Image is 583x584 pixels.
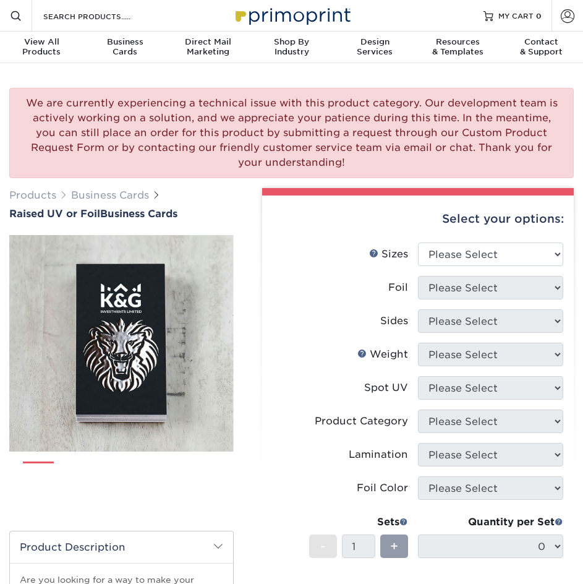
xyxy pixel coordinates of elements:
a: Products [9,189,56,201]
a: Contact& Support [500,32,583,64]
div: Select your options: [272,195,564,243]
a: Resources& Templates [417,32,500,64]
img: Business Cards 01 [23,457,54,488]
div: Industry [250,37,333,57]
span: 0 [536,11,542,20]
a: BusinessCards [83,32,167,64]
a: Direct MailMarketing [166,32,250,64]
span: Contact [500,37,583,47]
span: + [390,537,398,556]
img: Raised UV or Foil 01 [9,231,234,455]
div: We are currently experiencing a technical issue with this product category. Our development team ... [9,88,574,178]
span: Design [333,37,417,47]
span: Business [83,37,167,47]
div: Foil Color [357,481,408,496]
span: MY CART [498,11,534,21]
div: Sides [380,314,408,328]
a: Raised UV or FoilBusiness Cards [9,208,234,220]
img: Business Cards 04 [147,456,178,487]
span: Raised UV or Foil [9,208,100,220]
img: Business Cards 02 [64,456,95,487]
a: Business Cards [71,189,149,201]
img: Primoprint [230,2,354,28]
img: Business Cards 08 [147,486,178,517]
div: Weight [357,347,408,362]
span: - [320,537,326,556]
span: Direct Mail [166,37,250,47]
div: Spot UV [364,380,408,395]
input: SEARCH PRODUCTS..... [42,9,163,24]
div: Services [333,37,417,57]
div: Product Category [315,414,408,429]
img: Business Cards 03 [106,456,137,487]
div: Foil [388,280,408,295]
h2: Product Description [10,531,233,563]
img: Business Cards 06 [64,486,95,517]
img: Business Cards 05 [189,456,219,487]
div: Cards [83,37,167,57]
a: Shop ByIndustry [250,32,333,64]
a: DesignServices [333,32,417,64]
h1: Business Cards [9,208,234,220]
div: Sizes [369,247,408,262]
img: Business Cards 07 [106,486,137,517]
div: & Templates [417,37,500,57]
div: Quantity per Set [418,515,563,530]
span: Resources [417,37,500,47]
div: Lamination [349,447,408,462]
div: Marketing [166,37,250,57]
span: Shop By [250,37,333,47]
div: Sets [309,515,408,530]
div: & Support [500,37,583,57]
